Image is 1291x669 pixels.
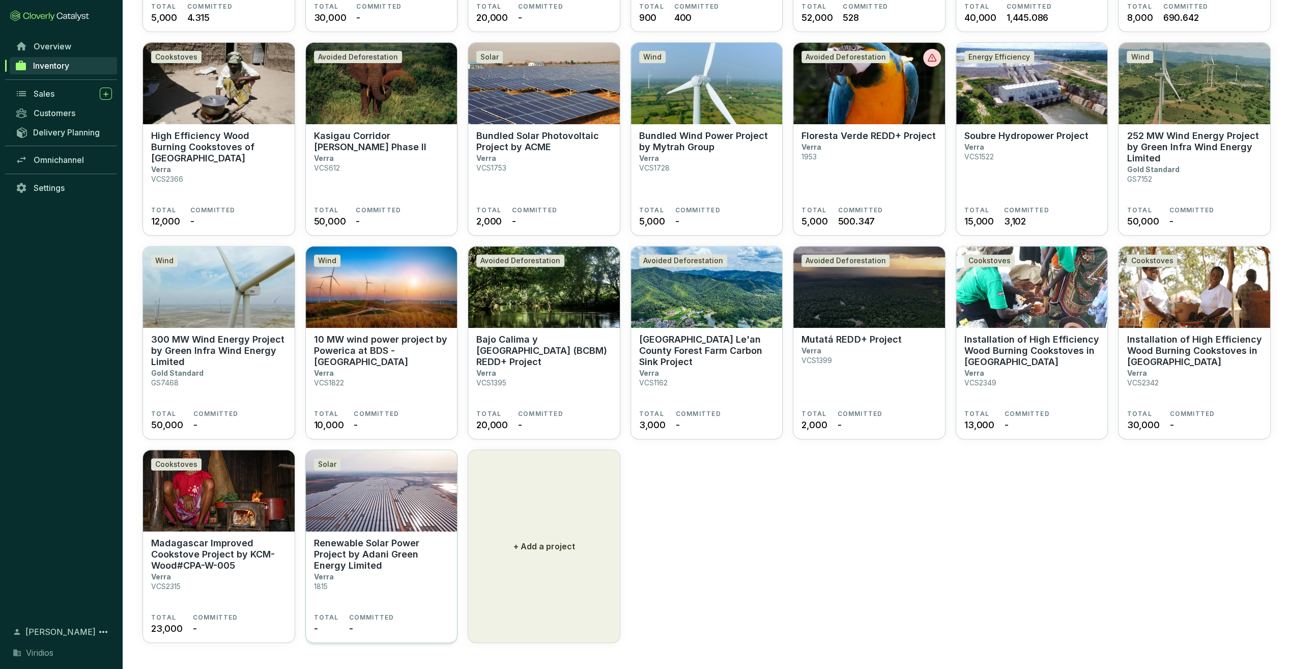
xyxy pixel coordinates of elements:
span: TOTAL [314,410,339,418]
span: 12,000 [151,214,180,228]
span: COMMITTED [187,3,233,11]
div: Wind [151,255,178,267]
img: 300 MW Wind Energy Project by Green Infra Wind Energy Limited [143,246,295,328]
span: TOTAL [1127,3,1152,11]
span: 3,000 [639,418,666,432]
div: Avoided Deforestation [801,255,890,267]
p: VCS2366 [151,175,183,183]
span: [PERSON_NAME] [25,626,96,638]
span: - [193,622,197,635]
span: 2,000 [476,214,502,228]
span: 5,000 [801,214,827,228]
div: Cookstoves [1127,255,1177,267]
span: COMMITTED [190,206,236,214]
span: TOTAL [476,3,501,11]
p: 300 MW Wind Energy Project by Green Infra Wind Energy Limited [151,334,286,368]
span: TOTAL [964,3,989,11]
p: + Add a project [513,540,575,552]
a: Bundled Wind Power Project by Mytrah GroupWindBundled Wind Power Project by Mytrah GroupVerraVCS1... [630,42,783,236]
span: 5,000 [639,214,665,228]
p: 10 MW wind power project by Powerica at BDS - [GEOGRAPHIC_DATA] [314,334,449,368]
span: Customers [34,108,75,118]
span: - [190,214,194,228]
p: Installation of High Efficiency Wood Burning Cookstoves in [GEOGRAPHIC_DATA] [1127,334,1262,368]
p: GS7468 [151,378,179,387]
span: COMMITTED [838,206,883,214]
p: High Efficiency Wood Burning Cookstoves of [GEOGRAPHIC_DATA] [151,130,286,164]
p: VCS1522 [964,152,994,161]
span: TOTAL [639,3,664,11]
a: Bundled Solar Photovoltaic Project by ACMESolarBundled Solar Photovoltaic Project by ACMEVerraVCS... [468,42,620,236]
div: Solar [314,458,340,470]
span: - [356,214,360,228]
span: 528 [843,11,858,24]
div: Cookstoves [151,51,202,63]
div: Wind [314,255,340,267]
span: TOTAL [151,206,176,214]
span: - [1005,418,1009,432]
p: Verra [151,165,171,174]
p: VCS2342 [1127,378,1158,387]
img: Renewable Solar Power Project by Adani Green Energy Limited [306,450,457,532]
a: 300 MW Wind Energy Project by Green Infra Wind Energy LimitedWind300 MW Wind Energy Project by Gr... [142,246,295,439]
span: Inventory [33,61,69,71]
span: COMMITTED [1169,206,1214,214]
span: TOTAL [1127,410,1152,418]
p: Madagascar Improved Cookstove Project by KCM-Wood#CPA-W-005 [151,538,286,571]
span: Overview [34,41,71,51]
a: Installation of High Efficiency Wood Burning Cookstoves in KenyaCookstovesInstallation of High Ef... [956,246,1108,439]
p: Verra [1127,369,1146,377]
span: 1,445.086 [1007,11,1048,24]
span: 4.315 [187,11,210,24]
p: Bundled Wind Power Project by Mytrah Group [639,130,774,153]
span: COMMITTED [193,614,238,622]
img: Kasigau Corridor REDD Phase II [306,43,457,124]
span: TOTAL [639,410,664,418]
a: High Efficiency Wood Burning Cookstoves of TanzaniaCookstovesHigh Efficiency Wood Burning Cooksto... [142,42,295,236]
img: Installation of High Efficiency Wood Burning Cookstoves in Malawi [1118,246,1270,328]
img: Mutatá REDD+ Project [793,246,945,328]
span: 50,000 [314,214,346,228]
p: Soubre Hydropower Project [964,130,1088,142]
p: 1953 [801,152,817,161]
p: Verra [476,154,496,162]
span: - [518,11,522,24]
img: 10 MW wind power project by Powerica at BDS - Gujarat [306,246,457,328]
span: COMMITTED [349,614,394,622]
span: COMMITTED [512,206,557,214]
img: High Efficiency Wood Burning Cookstoves of Tanzania [143,43,295,124]
span: COMMITTED [675,206,721,214]
a: Inventory [10,57,117,74]
p: VCS2349 [964,378,996,387]
span: COMMITTED [1007,3,1052,11]
span: COMMITTED [1163,3,1208,11]
div: Solar [476,51,503,63]
p: Verra [314,369,334,377]
a: Installation of High Efficiency Wood Burning Cookstoves in MalawiCookstovesInstallation of High E... [1118,246,1271,439]
p: VCS1822 [314,378,344,387]
span: Omnichannel [34,155,84,165]
span: TOTAL [964,206,989,214]
a: Kasigau Corridor REDD Phase IIAvoided DeforestationKasigau Corridor [PERSON_NAME] Phase IIVerraVC... [305,42,458,236]
p: VCS1399 [801,356,832,365]
span: 3,102 [1004,214,1026,228]
a: Sales [10,85,117,102]
span: Sales [34,89,54,99]
p: Bajo Calima y [GEOGRAPHIC_DATA] (BCBM) REDD+ Project [476,334,612,368]
span: 30,000 [314,11,347,24]
span: TOTAL [476,206,501,214]
span: COMMITTED [356,206,401,214]
a: Renewable Solar Power Project by Adani Green Energy LimitedSolarRenewable Solar Power Project by ... [305,450,458,643]
p: Floresta Verde REDD+ Project [801,130,935,142]
a: Omnichannel [10,151,117,169]
span: COMMITTED [354,410,399,418]
p: Verra [476,369,496,377]
span: 900 [639,11,656,24]
div: Cookstoves [964,255,1015,267]
span: 20,000 [476,418,508,432]
a: Soubre Hydropower ProjectEnergy EfficiencySoubre Hydropower ProjectVerraVCS1522TOTAL15,000COMMITT... [956,42,1108,236]
div: Wind [639,51,666,63]
span: 10,000 [314,418,344,432]
span: - [349,622,353,635]
img: Soubre Hydropower Project [956,43,1108,124]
